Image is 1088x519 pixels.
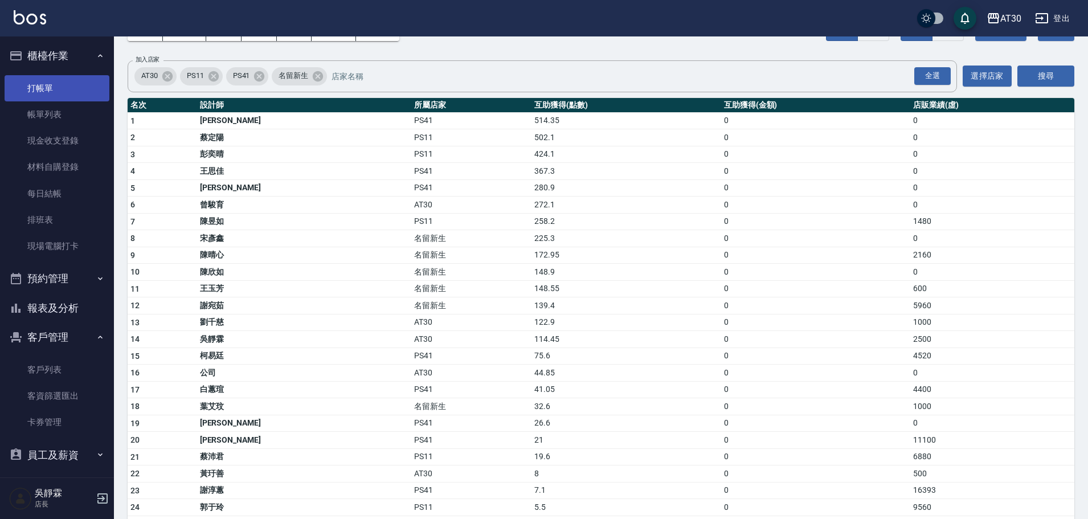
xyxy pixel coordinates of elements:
[531,247,721,264] td: 172.95
[910,280,1074,297] td: 600
[130,385,140,394] span: 17
[531,482,721,499] td: 7.1
[721,213,910,230] td: 0
[910,213,1074,230] td: 1480
[721,381,910,398] td: 0
[411,297,531,314] td: 名留新生
[5,469,109,499] button: 商品管理
[130,318,140,327] span: 13
[197,331,412,348] td: 吳靜霖
[910,348,1074,365] td: 4520
[130,166,135,175] span: 4
[531,499,721,516] td: 5.5
[130,217,135,226] span: 7
[5,293,109,323] button: 報表及分析
[721,415,910,432] td: 0
[411,247,531,264] td: 名留新生
[9,487,32,510] img: Person
[721,230,910,247] td: 0
[136,55,159,64] label: 加入店家
[130,452,140,461] span: 21
[721,482,910,499] td: 0
[531,146,721,163] td: 424.1
[130,116,135,125] span: 1
[130,267,140,276] span: 10
[411,314,531,331] td: AT30
[130,133,135,142] span: 2
[411,331,531,348] td: AT30
[130,284,140,293] span: 11
[910,365,1074,382] td: 0
[963,66,1012,87] button: 選擇店家
[197,415,412,432] td: [PERSON_NAME]
[130,435,140,444] span: 20
[197,247,412,264] td: 陳晴心
[721,398,910,415] td: 0
[197,98,412,113] th: 設計師
[197,314,412,331] td: 劉千慈
[531,297,721,314] td: 139.4
[411,146,531,163] td: PS11
[197,398,412,415] td: 葉艾玟
[411,365,531,382] td: AT30
[531,163,721,180] td: 367.3
[411,499,531,516] td: PS11
[531,112,721,129] td: 514.35
[5,128,109,154] a: 現金收支登錄
[197,381,412,398] td: 白蕙瑄
[721,197,910,214] td: 0
[197,264,412,281] td: 陳欣如
[130,334,140,344] span: 14
[912,65,953,87] button: Open
[411,398,531,415] td: 名留新生
[721,465,910,483] td: 0
[721,448,910,465] td: 0
[910,179,1074,197] td: 0
[982,7,1026,30] button: AT30
[197,297,412,314] td: 謝宛茹
[531,465,721,483] td: 8
[954,7,976,30] button: save
[180,70,211,81] span: PS11
[531,381,721,398] td: 41.05
[910,112,1074,129] td: 0
[197,465,412,483] td: 黃玗善
[130,469,140,478] span: 22
[1000,11,1021,26] div: AT30
[721,112,910,129] td: 0
[134,70,165,81] span: AT30
[128,98,197,113] th: 名次
[910,98,1074,113] th: 店販業績(虛)
[910,129,1074,146] td: 0
[910,247,1074,264] td: 2160
[197,112,412,129] td: [PERSON_NAME]
[411,197,531,214] td: AT30
[411,348,531,365] td: PS41
[197,365,412,382] td: 公司
[910,264,1074,281] td: 0
[531,432,721,449] td: 21
[411,448,531,465] td: PS11
[5,409,109,435] a: 卡券管理
[130,486,140,495] span: 23
[329,66,920,86] input: 店家名稱
[531,280,721,297] td: 148.55
[910,314,1074,331] td: 1000
[197,230,412,247] td: 宋彥鑫
[130,183,135,193] span: 5
[910,331,1074,348] td: 2500
[197,432,412,449] td: [PERSON_NAME]
[721,129,910,146] td: 0
[197,179,412,197] td: [PERSON_NAME]
[531,348,721,365] td: 75.6
[130,352,140,361] span: 15
[130,502,140,512] span: 24
[130,234,135,243] span: 8
[5,383,109,409] a: 客資篩選匯出
[5,207,109,233] a: 排班表
[411,179,531,197] td: PS41
[531,398,721,415] td: 32.6
[130,301,140,310] span: 12
[1030,8,1074,29] button: 登出
[14,10,46,24] img: Logo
